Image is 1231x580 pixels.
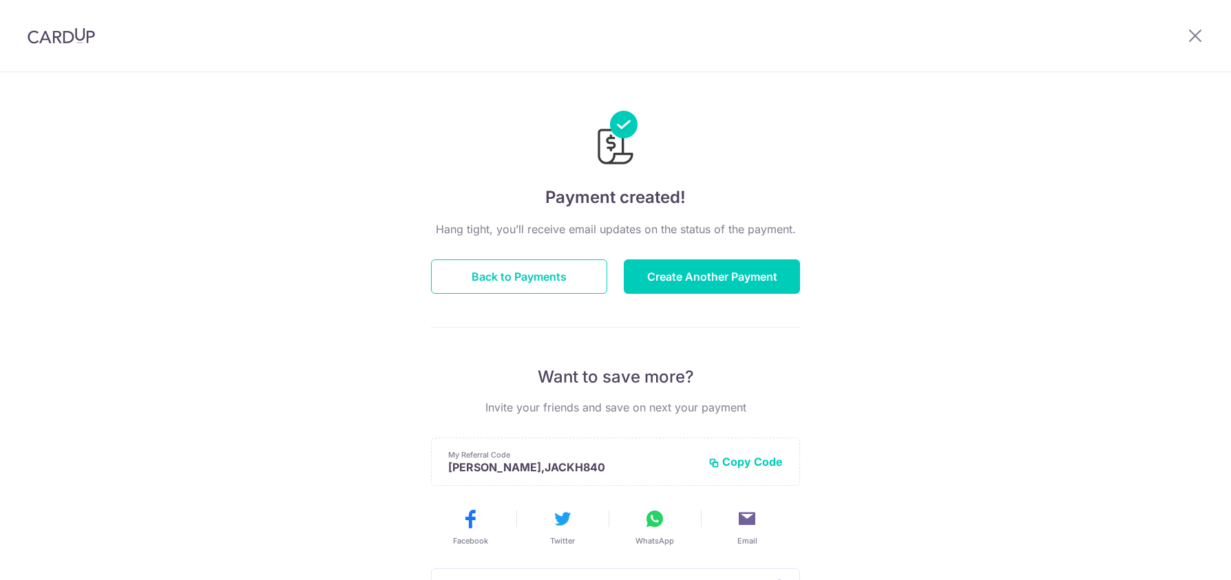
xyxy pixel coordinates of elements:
p: Invite your friends and save on next your payment [431,399,800,416]
span: Email [737,535,757,546]
span: WhatsApp [635,535,674,546]
h4: Payment created! [431,185,800,210]
img: CardUp [28,28,95,44]
iframe: Opens a widget where you can find more information [1143,539,1217,573]
p: My Referral Code [448,449,697,460]
button: Twitter [522,508,603,546]
p: Want to save more? [431,366,800,388]
button: WhatsApp [614,508,695,546]
span: Facebook [453,535,488,546]
p: Hang tight, you’ll receive email updates on the status of the payment. [431,221,800,237]
img: Payments [593,111,638,169]
span: Twitter [550,535,575,546]
button: Email [706,508,788,546]
button: Create Another Payment [624,259,800,294]
button: Copy Code [708,455,783,469]
button: Facebook [430,508,511,546]
button: Back to Payments [431,259,607,294]
p: [PERSON_NAME],JACKH840 [448,460,697,474]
